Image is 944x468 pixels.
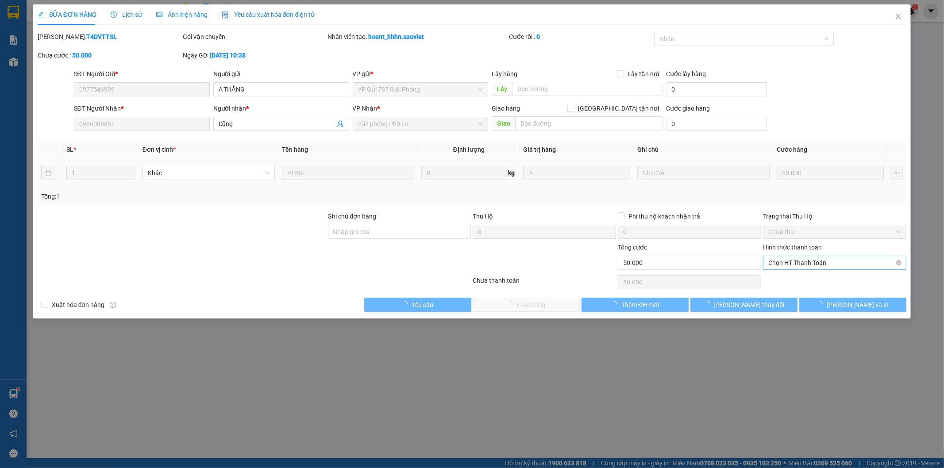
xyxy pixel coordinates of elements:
span: Tổng cước [618,244,647,251]
span: Yêu cầu [412,300,433,310]
span: Lấy tận nơi [624,69,663,79]
th: Ghi chú [634,141,773,158]
div: Gói vận chuyển: [183,32,326,42]
button: Thêm ĐH mới [582,298,689,312]
span: Giá trị hàng [523,146,556,153]
span: Văn phòng Phố Lu [358,117,483,130]
b: 50.000 [72,52,92,59]
div: Người gửi [213,69,349,79]
span: Định lượng [453,146,485,153]
span: edit [38,12,44,18]
span: Cước hàng [777,146,807,153]
span: Lịch sử [111,11,142,18]
span: [GEOGRAPHIC_DATA] tận nơi [574,104,663,113]
div: Chưa cước : [38,50,181,60]
b: [DATE] 10:38 [210,52,246,59]
span: picture [156,12,162,18]
label: Ghi chú đơn hàng [328,213,377,220]
span: Thêm ĐH mới [621,300,659,310]
input: Ghi Chú [637,166,770,180]
span: loading [817,301,827,307]
span: clock-circle [111,12,117,18]
b: T4DVTTSL [86,33,117,40]
span: loading [612,301,621,307]
div: SĐT Người Nhận [74,104,210,113]
label: Hình thức thanh toán [763,244,822,251]
div: [PERSON_NAME]: [38,32,181,42]
span: VP Gửi 787 Giải Phóng [358,83,483,96]
button: [PERSON_NAME] thay đổi [690,298,798,312]
span: Ảnh kiện hàng [156,11,208,18]
span: loading [704,301,714,307]
span: [PERSON_NAME] và In [827,300,889,310]
div: Người nhận [213,104,349,113]
span: Giao hàng [492,105,520,112]
div: Ngày GD: [183,50,326,60]
input: 0 [523,166,630,180]
div: Chưa thanh toán [472,276,617,291]
span: Lấy [492,82,512,96]
input: Cước giao hàng [666,117,767,131]
div: SĐT Người Gửi [74,69,210,79]
button: plus [891,166,903,180]
label: Cước lấy hàng [666,70,706,77]
span: Yêu cầu xuất hóa đơn điện tử [222,11,315,18]
span: SỬA ĐƠN HÀNG [38,11,96,18]
span: user-add [337,120,344,127]
div: Trạng thái Thu Hộ [763,211,906,221]
span: Đơn vị tính [143,146,176,153]
span: Chọn HT Thanh Toán [768,256,901,269]
button: [PERSON_NAME] và In [799,298,906,312]
input: 0 [777,166,884,180]
input: VD: Bàn, Ghế [282,166,414,180]
span: Xuất hóa đơn hàng [48,300,108,310]
button: delete [41,166,55,180]
button: Yêu cầu [364,298,471,312]
div: Cước rồi : [509,32,652,42]
span: close-circle [896,260,902,265]
span: Chưa thu [768,225,901,238]
span: Giao [492,116,515,130]
div: VP gửi [353,69,489,79]
img: icon [222,12,229,19]
span: Tên hàng [282,146,308,153]
div: Tổng: 1 [41,192,364,201]
input: Dọc đường [515,116,663,130]
span: info-circle [110,302,116,308]
span: [PERSON_NAME] thay đổi [714,300,785,310]
input: Cước lấy hàng [666,82,767,96]
span: SL [66,146,73,153]
span: close [895,13,902,20]
span: Khác [148,166,270,180]
div: Nhân viên tạo: [328,32,508,42]
button: Close [886,4,911,29]
input: Dọc đường [512,82,663,96]
label: Cước giao hàng [666,105,710,112]
span: loading [402,301,412,307]
b: hoant_hhhn.saoviet [369,33,424,40]
span: kg [507,166,516,180]
span: Thu Hộ [473,213,493,220]
span: Lấy hàng [492,70,517,77]
span: VP Nhận [353,105,378,112]
input: Ghi chú đơn hàng [328,225,471,239]
b: 0 [536,33,540,40]
button: Giao hàng [473,298,580,312]
span: Phí thu hộ khách nhận trả [625,211,704,221]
